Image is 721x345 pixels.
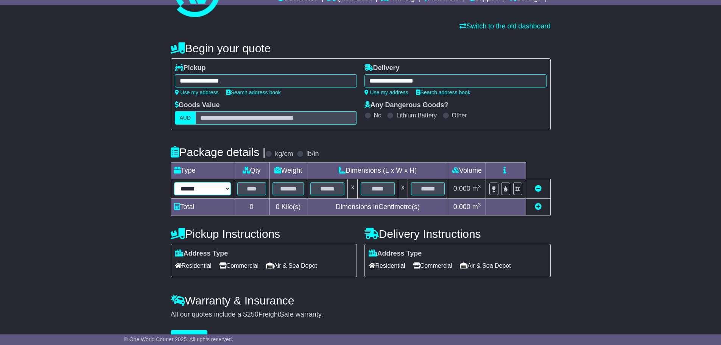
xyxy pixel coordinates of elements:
label: kg/cm [275,150,293,158]
h4: Delivery Instructions [364,228,551,240]
td: Total [171,199,234,215]
sup: 3 [478,202,481,208]
a: Use my address [364,89,408,95]
label: Any Dangerous Goods? [364,101,448,109]
td: Dimensions in Centimetre(s) [307,199,448,215]
label: Address Type [175,250,228,258]
span: m [472,203,481,211]
label: AUD [175,111,196,125]
label: Pickup [175,64,206,72]
span: © One World Courier 2025. All rights reserved. [124,336,234,342]
a: Use my address [175,89,219,95]
label: Lithium Battery [396,112,437,119]
h4: Pickup Instructions [171,228,357,240]
a: Add new item [535,203,542,211]
a: Search address book [226,89,281,95]
h4: Package details | [171,146,266,158]
label: Address Type [369,250,422,258]
td: x [398,179,408,199]
span: Air & Sea Depot [460,260,511,272]
td: 0 [234,199,269,215]
button: Get Quotes [171,330,208,343]
td: x [348,179,358,199]
label: Other [452,112,467,119]
span: 0 [276,203,279,211]
a: Remove this item [535,185,542,192]
span: m [472,185,481,192]
label: Delivery [364,64,400,72]
span: Commercial [219,260,259,272]
span: Residential [369,260,405,272]
span: 0.000 [453,203,470,211]
span: 0.000 [453,185,470,192]
td: Dimensions (L x W x H) [307,162,448,179]
td: Qty [234,162,269,179]
h4: Begin your quote [171,42,551,55]
span: 250 [247,311,259,318]
sup: 3 [478,184,481,189]
span: Air & Sea Depot [266,260,317,272]
td: Type [171,162,234,179]
label: Goods Value [175,101,220,109]
span: Commercial [413,260,452,272]
td: Volume [448,162,486,179]
a: Switch to the old dashboard [459,22,550,30]
a: Search address book [416,89,470,95]
div: All our quotes include a $ FreightSafe warranty. [171,311,551,319]
td: Weight [269,162,307,179]
span: Residential [175,260,212,272]
label: No [374,112,382,119]
td: Kilo(s) [269,199,307,215]
h4: Warranty & Insurance [171,294,551,307]
label: lb/in [306,150,319,158]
